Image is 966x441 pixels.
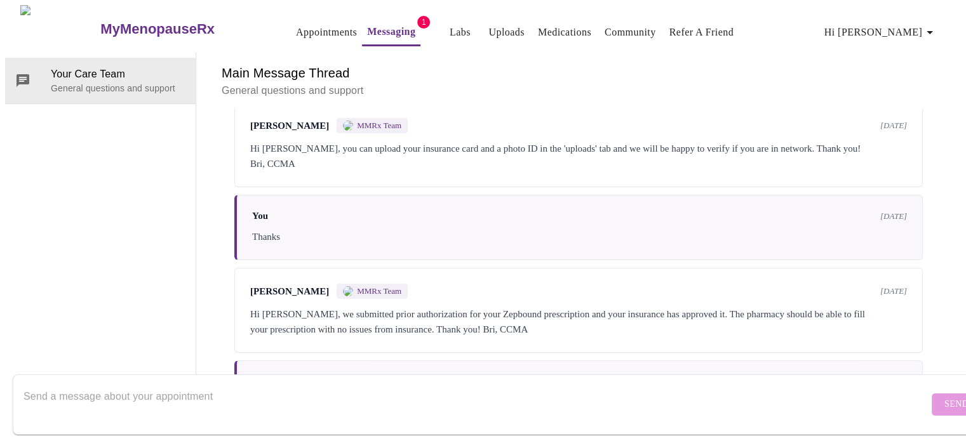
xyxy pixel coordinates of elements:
[417,16,430,29] span: 1
[367,23,415,41] a: Messaging
[488,23,525,41] a: Uploads
[600,20,661,45] button: Community
[605,23,656,41] a: Community
[99,7,265,51] a: MyMenopauseRx
[20,5,99,53] img: MyMenopauseRx Logo
[343,121,353,131] img: MMRX
[538,23,591,41] a: Medications
[296,23,357,41] a: Appointments
[439,20,480,45] button: Labs
[51,82,185,95] p: General questions and support
[252,229,907,244] div: Thanks
[250,286,329,297] span: [PERSON_NAME]
[23,384,929,425] textarea: Send a message about your appointment
[250,306,907,337] div: Hi [PERSON_NAME], we submitted prior authorization for your Zepbound prescription and your insura...
[51,67,185,82] span: Your Care Team
[250,121,329,131] span: [PERSON_NAME]
[343,286,353,296] img: MMRX
[533,20,596,45] button: Medications
[250,141,907,171] div: Hi [PERSON_NAME], you can upload your insurance card and a photo ID in the 'uploads' tab and we w...
[291,20,362,45] button: Appointments
[450,23,471,41] a: Labs
[880,121,907,131] span: [DATE]
[483,20,530,45] button: Uploads
[222,63,936,83] h6: Main Message Thread
[357,121,401,131] span: MMRx Team
[819,20,943,45] button: Hi [PERSON_NAME]
[222,83,936,98] p: General questions and support
[5,58,196,103] div: Your Care TeamGeneral questions and support
[824,23,937,41] span: Hi [PERSON_NAME]
[880,286,907,296] span: [DATE]
[357,286,401,296] span: MMRx Team
[100,21,215,37] h3: MyMenopauseRx
[362,19,420,46] button: Messaging
[880,211,907,221] span: [DATE]
[669,23,734,41] a: Refer a Friend
[664,20,739,45] button: Refer a Friend
[252,211,268,221] span: You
